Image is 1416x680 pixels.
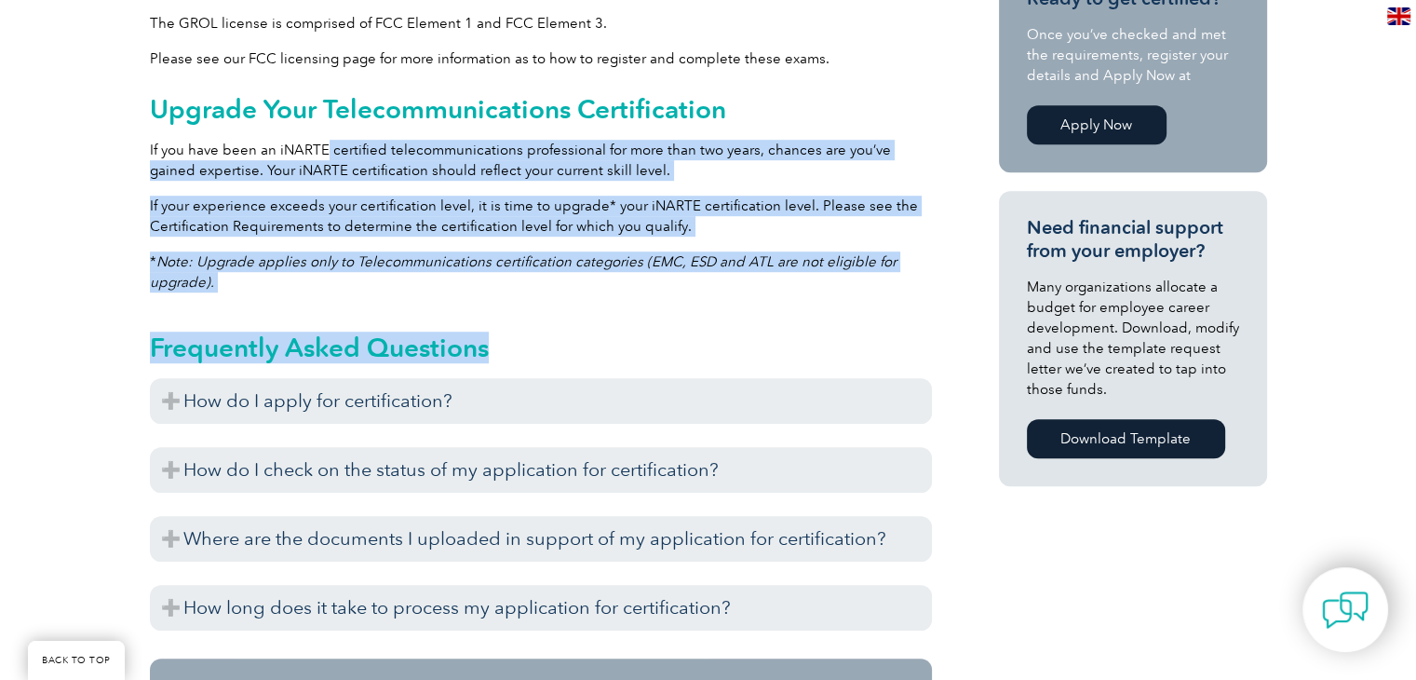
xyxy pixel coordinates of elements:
a: BACK TO TOP [28,641,125,680]
img: en [1387,7,1410,25]
a: Download Template [1027,419,1225,458]
img: contact-chat.png [1322,587,1369,633]
h2: Upgrade Your Telecommunications Certification [150,94,932,124]
h3: How long does it take to process my application for certification? [150,585,932,631]
h3: Need financial support from your employer? [1027,216,1239,263]
a: Apply Now [1027,105,1167,144]
p: The GROL license is comprised of FCC Element 1 and FCC Element 3. [150,13,932,34]
p: Once you’ve checked and met the requirements, register your details and Apply Now at [1027,24,1239,86]
h3: Where are the documents I uploaded in support of my application for certification? [150,516,932,562]
h3: How do I check on the status of my application for certification? [150,447,932,493]
h3: How do I apply for certification? [150,378,932,424]
h2: Frequently Asked Questions [150,333,932,362]
p: Please see our FCC licensing page for more information as to how to register and complete these e... [150,48,932,69]
p: Many organizations allocate a budget for employee career development. Download, modify and use th... [1027,277,1239,400]
p: If you have been an iNARTE certified telecommunications professional for more than two years, cha... [150,140,932,181]
em: Note: Upgrade applies only to Telecommunications certification categories (EMC, ESD and ATL are n... [150,253,897,291]
p: If your experience exceeds your certification level, it is time to upgrade* your iNARTE certifica... [150,196,932,237]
